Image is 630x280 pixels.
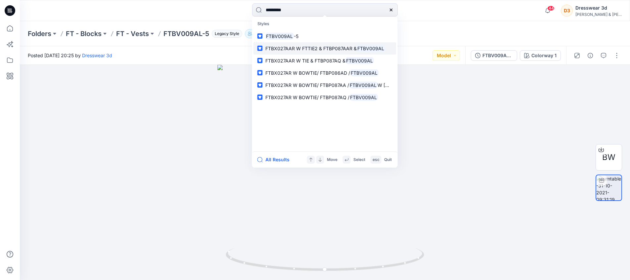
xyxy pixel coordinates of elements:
div: Colorway 1 [531,52,557,59]
a: FTBX027AR W BOWTIE/ FTBP087AQ /FTBV009AL [253,91,396,103]
p: FTBV009AL-5 [163,29,209,38]
p: esc [373,156,380,163]
button: Details [585,50,596,61]
button: All Results [257,156,294,164]
span: FTBX027AAR W TIE & FTBP087AQ & [265,58,345,63]
p: Select [353,156,365,163]
a: Folders [28,29,51,38]
p: Styles [253,18,396,30]
button: 4 [245,29,264,38]
button: Colorway 1 [520,50,561,61]
button: FTBV009AL-5 [471,50,517,61]
mark: FTBV009AL [349,94,378,101]
div: Dresswear 3d [575,4,622,12]
div: FTBV009AL-5 [482,52,513,59]
div: [PERSON_NAME] & [PERSON_NAME] [575,12,622,17]
a: FTBX027AR W BOWTIE/ FTBP087AA /FTBV009ALW [GEOGRAPHIC_DATA] [253,79,396,91]
a: FTBX027AAR W TIE & FTBP087AQ &FTBV009AL [253,55,396,67]
div: D3 [561,5,573,17]
img: turntable-31-10-2021-09:31:19 [596,175,621,200]
a: FT - Blocks [66,29,102,38]
span: FTBX027AAR W FTTIE2 & FTBP087AAR & [265,46,357,51]
span: Legacy Style [212,30,242,38]
p: Quit [384,156,392,163]
span: FTBX027AR W BOWTIE/ FTBP087AA / [265,82,349,88]
mark: FTBV009AL [357,45,385,52]
a: Dresswear 3d [82,53,112,58]
a: FTBV009AL-5 [253,30,396,42]
a: FTBX027AAR W FTTIE2 & FTBP087AAR &FTBV009AL [253,42,396,55]
span: Posted [DATE] 20:25 by [28,52,112,59]
span: FTBX027AR W BOWTIE/ FTBP086AD / [265,70,350,76]
button: Legacy Style [209,29,242,38]
mark: FTBV009AL [345,57,374,64]
span: FTBX027AR W BOWTIE/ FTBP087AQ / [265,95,349,100]
mark: FTBV009AL [265,32,294,40]
span: 44 [547,6,555,11]
mark: FTBV009AL [349,81,378,89]
p: Move [327,156,337,163]
a: FTBX027AR W BOWTIE/ FTBP086AD /FTBV009AL [253,67,396,79]
span: W [GEOGRAPHIC_DATA] [378,82,431,88]
span: BW [602,151,615,163]
a: FT - Vests [116,29,149,38]
span: -5 [294,33,298,39]
mark: FTBV009AL [350,69,379,77]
